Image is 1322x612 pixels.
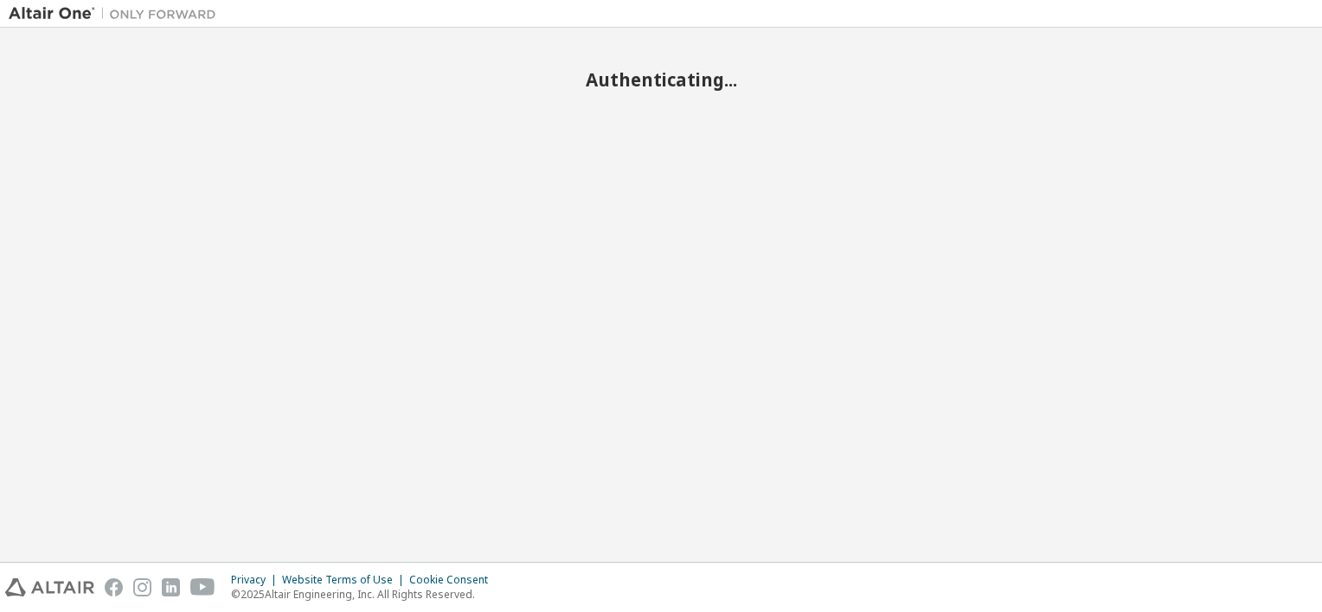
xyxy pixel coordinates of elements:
[133,578,151,596] img: instagram.svg
[409,573,498,587] div: Cookie Consent
[9,68,1313,91] h2: Authenticating...
[190,578,215,596] img: youtube.svg
[231,587,498,602] p: © 2025 Altair Engineering, Inc. All Rights Reserved.
[162,578,180,596] img: linkedin.svg
[231,573,282,587] div: Privacy
[5,578,94,596] img: altair_logo.svg
[282,573,409,587] div: Website Terms of Use
[105,578,123,596] img: facebook.svg
[9,5,225,22] img: Altair One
